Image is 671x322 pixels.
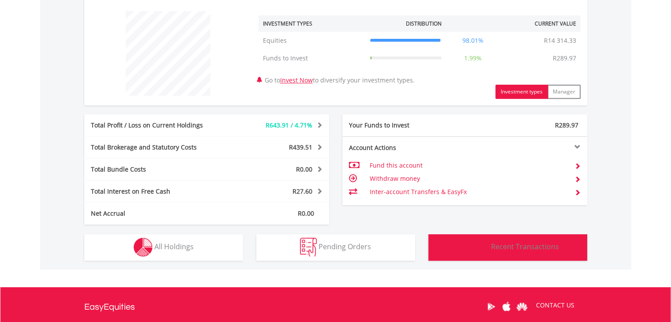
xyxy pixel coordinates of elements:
td: Withdraw money [369,172,567,185]
td: Equities [259,32,366,49]
button: Pending Orders [256,234,415,261]
span: Recent Transactions [491,242,559,251]
td: 1.99% [446,49,500,67]
img: pending_instructions-wht.png [300,238,317,257]
td: 98.01% [446,32,500,49]
button: Recent Transactions [428,234,587,261]
span: All Holdings [154,242,194,251]
button: Manager [547,85,581,99]
span: R289.97 [555,121,578,129]
a: Apple [499,293,514,320]
a: Invest Now [280,76,313,84]
a: Huawei [514,293,530,320]
div: Account Actions [342,143,465,152]
th: Investment Types [259,15,366,32]
td: R14 314.33 [540,32,581,49]
span: R643.91 / 4.71% [266,121,312,129]
td: Fund this account [369,159,567,172]
div: Go to to diversify your investment types. [252,7,587,99]
span: R27.60 [292,187,312,195]
span: R0.00 [298,209,314,217]
img: transactions-zar-wht.png [456,238,489,257]
td: Funds to Invest [259,49,366,67]
th: Current Value [500,15,581,32]
div: Net Accrual [84,209,227,218]
div: Distribution [406,20,442,27]
div: Your Funds to Invest [342,121,465,130]
span: Pending Orders [319,242,371,251]
img: holdings-wht.png [134,238,153,257]
td: R289.97 [548,49,581,67]
a: CONTACT US [530,293,581,318]
button: All Holdings [84,234,243,261]
div: Total Profit / Loss on Current Holdings [84,121,227,130]
div: Total Bundle Costs [84,165,227,174]
span: R439.51 [289,143,312,151]
td: Inter-account Transfers & EasyFx [369,185,567,198]
button: Investment types [495,85,548,99]
a: Google Play [484,293,499,320]
div: Total Interest on Free Cash [84,187,227,196]
span: R0.00 [296,165,312,173]
div: Total Brokerage and Statutory Costs [84,143,227,152]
